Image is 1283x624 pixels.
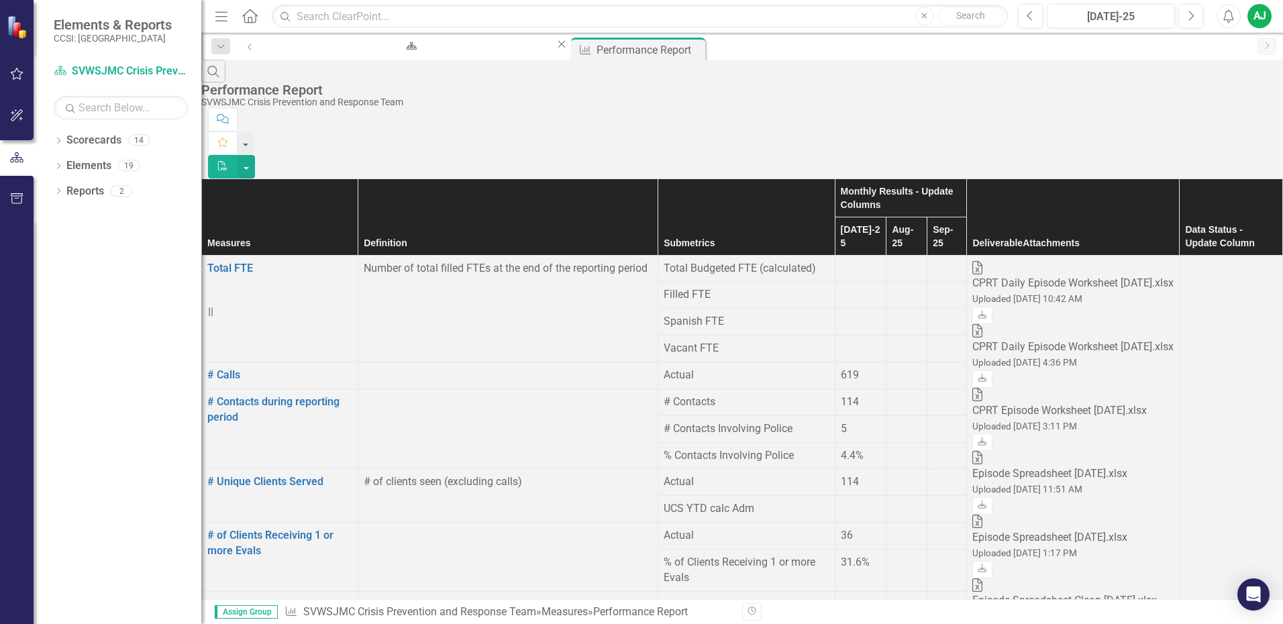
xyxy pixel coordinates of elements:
td: Double-Click to Edit [886,282,927,309]
div: Performance Report [597,42,702,58]
div: » » [285,605,732,620]
span: Assign Group [215,605,278,619]
a: Gender (identified) [207,598,299,611]
span: Spanish FTE [664,315,724,327]
div: Submetrics [664,236,829,250]
td: Double-Click to Edit [835,388,886,415]
td: Double-Click to Edit [886,335,927,362]
div: Episode Spreadsheet [DATE].xlsx [972,466,1174,482]
small: Uploaded [DATE] 3:11 PM [972,421,1077,431]
div: Measures [207,236,352,250]
span: % of Clients Receiving 1 or more Evals [664,556,815,584]
div: St. [PERSON_NAME] Crisis Prevention & Response Team Landing Page [276,50,543,67]
td: Double-Click to Edit [886,362,927,389]
span: Total Budgeted FTE (calculated) [664,262,816,274]
td: Double-Click to Edit Right Click for Context Menu [202,523,358,592]
small: Uploaded [DATE] 1:17 PM [972,548,1077,558]
div: Episode Spreadsheet [DATE].xlsx [972,530,1174,545]
a: Elements [66,158,111,174]
a: St. [PERSON_NAME] Crisis Prevention & Response Team Landing Page [264,38,555,54]
td: Double-Click to Edit [927,335,967,362]
td: Double-Click to Edit [835,282,886,309]
td: Double-Click to Edit [835,469,886,496]
button: [DATE]-25 [1047,4,1175,28]
div: Episode Spreadsheet Clean [DATE].xlsx [972,593,1174,609]
span: Elements & Reports [54,17,172,33]
td: Double-Click to Edit Right Click for Context Menu [202,388,358,469]
a: # of Clients Receiving 1 or more Evals [207,529,333,557]
span: # Contacts Involving Police [664,422,792,435]
span: UCS YTD calc Adm [664,502,754,515]
td: Double-Click to Edit [886,591,927,618]
span: 114 [841,475,859,488]
div: Definition [364,236,652,250]
a: # Unique Clients Served [207,475,323,488]
img: ClearPoint Strategy [7,15,30,39]
td: Double-Click to Edit [927,496,967,523]
div: CPRT Daily Episode Worksheet [DATE].xlsx [972,340,1174,355]
span: 44 [841,598,853,611]
span: 4.4% [841,449,864,462]
span: 31.6% [841,556,870,568]
span: 5 [841,422,847,435]
span: 114 [841,395,859,408]
a: SVWSJMC Crisis Prevention and Response Team [54,64,188,79]
span: Vacant FTE [664,342,719,354]
td: Double-Click to Edit Right Click for Context Menu [202,469,358,523]
td: Double-Click to Edit [835,591,886,618]
a: SVWSJMC Crisis Prevention and Response Team [303,605,536,618]
td: Double-Click to Edit [927,282,967,309]
td: Double-Click to Edit [835,415,886,442]
div: Monthly Results - Update Columns [841,185,962,211]
td: Double-Click to Edit [886,309,927,335]
div: Performance Report [201,83,1276,97]
a: Reports [66,184,104,199]
div: Data Status - Update Column [1185,223,1277,250]
td: Double-Click to Edit [886,523,927,550]
div: Deliverable Attachments [972,236,1174,250]
td: Double-Click to Edit [927,415,967,442]
td: Double-Click to Edit Right Click for Context Menu [202,255,358,362]
a: # Calls [207,368,240,381]
span: 36 [841,529,853,541]
input: Search ClearPoint... [272,5,1008,28]
td: Double-Click to Edit [835,523,886,550]
div: CPRT Daily Episode Worksheet [DATE].xlsx [972,276,1174,291]
td: Double-Click to Edit Right Click for Context Menu [202,362,358,389]
td: Double-Click to Edit [835,335,886,362]
td: Double-Click to Edit [835,309,886,335]
div: 2 [111,185,132,197]
div: SVWSJMC Crisis Prevention and Response Team [201,97,1276,107]
td: Double-Click to Edit [886,496,927,523]
small: Uploaded [DATE] 10:42 AM [972,293,1082,304]
td: Double-Click to Edit [886,469,927,496]
td: Double-Click to Edit [927,309,967,335]
div: Performance Report [593,605,688,618]
div: [DATE]-25 [841,223,881,250]
td: Double-Click to Edit [886,415,927,442]
td: Double-Click to Edit [927,523,967,550]
button: AJ [1247,4,1272,28]
div: CPRT Episode Worksheet [DATE].xlsx [972,403,1174,419]
span: # Contacts [664,395,715,408]
td: Double-Click to Edit [835,362,886,389]
td: Double-Click to Edit [835,496,886,523]
span: [DEMOGRAPHIC_DATA] [664,598,774,611]
span: Actual [664,475,694,488]
div: Aug-25 [892,223,921,250]
td: Double-Click to Edit [927,469,967,496]
div: 19 [118,160,140,172]
span: Search [956,10,985,21]
a: # Contacts during reporting period [207,395,340,423]
p: # of clients seen (excluding calls) [364,474,652,490]
td: Double-Click to Edit [886,388,927,415]
span: Actual [664,368,694,381]
span: Actual [664,529,694,541]
a: Measures [542,605,588,618]
div: Open Intercom Messenger [1237,578,1270,611]
td: Double-Click to Edit [927,591,967,618]
div: Sep-25 [933,223,961,250]
span: Filled FTE [664,288,711,301]
small: Uploaded [DATE] 11:51 AM [972,484,1082,495]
